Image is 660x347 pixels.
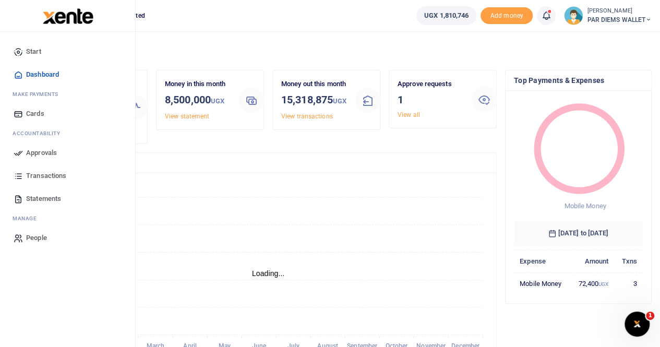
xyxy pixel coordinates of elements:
[18,214,37,222] span: anage
[8,226,127,249] a: People
[49,157,488,169] h4: Transactions Overview
[570,250,615,272] th: Amount
[514,272,570,294] td: Mobile Money
[514,221,643,246] h6: [DATE] to [DATE]
[8,125,127,141] li: Ac
[625,312,650,337] iframe: Intercom live chat
[26,171,66,181] span: Transactions
[424,10,469,21] span: UGX 1,810,746
[564,6,652,25] a: profile-user [PERSON_NAME] PAR DIEMS WALLET
[252,269,285,278] text: Loading...
[40,45,652,56] h4: Hello Pricillah
[26,148,57,158] span: Approvals
[481,11,533,19] a: Add money
[587,15,652,25] span: PAR DIEMS WALLET
[8,210,127,226] li: M
[8,86,127,102] li: M
[43,8,93,24] img: logo-large
[564,6,583,25] img: profile-user
[18,90,58,98] span: ake Payments
[26,194,61,204] span: Statements
[646,312,654,320] span: 1
[598,281,608,287] small: UGX
[281,92,347,109] h3: 15,318,875
[165,79,231,90] p: Money in this month
[514,75,643,86] h4: Top Payments & Expenses
[165,92,231,109] h3: 8,500,000
[20,129,60,137] span: countability
[514,250,570,272] th: Expense
[26,69,59,80] span: Dashboard
[26,46,41,57] span: Start
[481,7,533,25] li: Toup your wallet
[281,113,333,120] a: View transactions
[165,113,209,120] a: View statement
[564,202,606,210] span: Mobile Money
[26,109,44,119] span: Cards
[587,7,652,16] small: [PERSON_NAME]
[8,187,127,210] a: Statements
[8,164,127,187] a: Transactions
[333,97,346,105] small: UGX
[614,272,643,294] td: 3
[481,7,533,25] span: Add money
[398,79,463,90] p: Approve requests
[570,272,615,294] td: 72,400
[412,6,481,25] li: Wallet ballance
[416,6,476,25] a: UGX 1,810,746
[8,63,127,86] a: Dashboard
[211,97,224,105] small: UGX
[26,233,47,243] span: People
[8,141,127,164] a: Approvals
[8,102,127,125] a: Cards
[398,92,463,107] h3: 1
[8,40,127,63] a: Start
[281,79,347,90] p: Money out this month
[398,111,420,118] a: View all
[614,250,643,272] th: Txns
[42,11,93,19] a: logo-small logo-large logo-large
